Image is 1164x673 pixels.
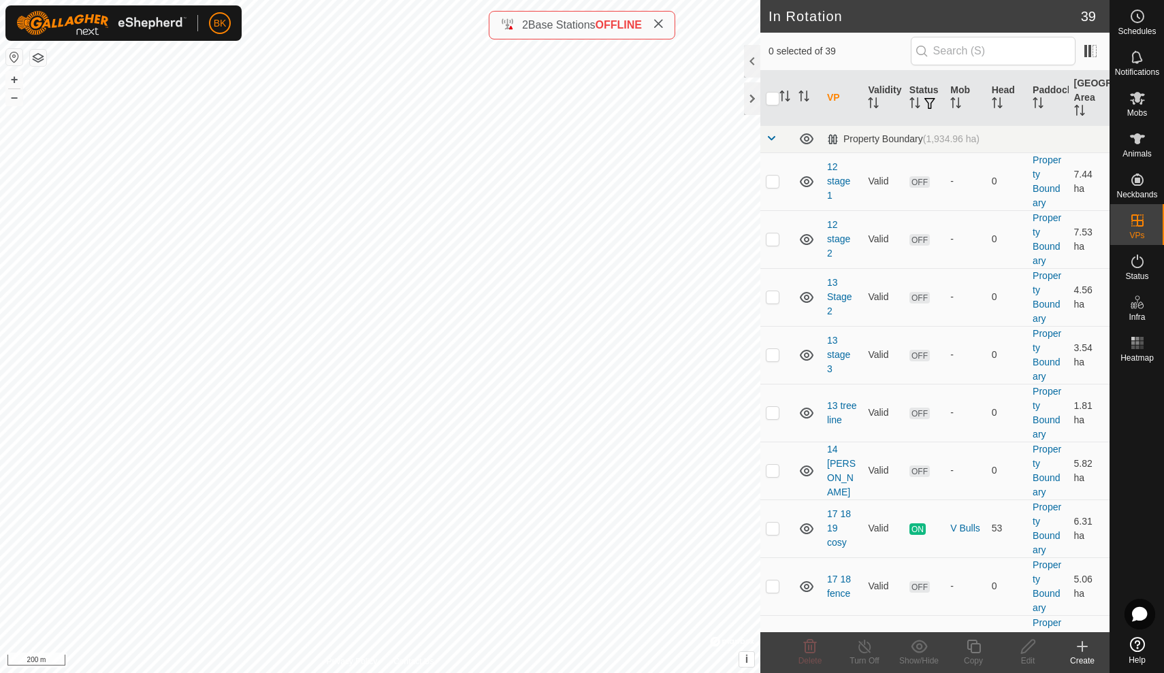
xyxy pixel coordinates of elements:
[1129,231,1144,240] span: VPs
[1069,557,1110,615] td: 5.06 ha
[1069,326,1110,384] td: 3.54 ha
[522,19,528,31] span: 2
[827,277,852,316] a: 13 Stage 2
[909,523,926,535] span: ON
[1069,152,1110,210] td: 7.44 ha
[1033,386,1061,440] a: Property Boundary
[1069,384,1110,442] td: 1.81 ha
[945,71,986,126] th: Mob
[986,152,1027,210] td: 0
[16,11,187,35] img: Gallagher Logo
[950,99,961,110] p-sorticon: Activate to sort
[950,463,980,478] div: -
[950,406,980,420] div: -
[1055,655,1110,667] div: Create
[1120,354,1154,362] span: Heatmap
[827,508,851,548] a: 17 18 19 cosy
[986,71,1027,126] th: Head
[1033,99,1044,110] p-sorticon: Activate to sort
[779,93,790,103] p-sorticon: Activate to sort
[950,290,980,304] div: -
[868,99,879,110] p-sorticon: Activate to sort
[862,71,903,126] th: Validity
[986,384,1027,442] td: 0
[986,499,1027,557] td: 53
[1129,313,1145,321] span: Infra
[1074,107,1085,118] p-sorticon: Activate to sort
[909,99,920,110] p-sorticon: Activate to sort
[6,71,22,88] button: +
[950,174,980,188] div: -
[6,89,22,105] button: –
[909,465,930,477] span: OFF
[1069,71,1110,126] th: [GEOGRAPHIC_DATA] Area
[739,652,754,667] button: i
[827,335,850,374] a: 13 stage 3
[827,133,980,145] div: Property Boundary
[862,442,903,499] td: Valid
[909,581,930,593] span: OFF
[798,93,809,103] p-sorticon: Activate to sort
[909,234,930,246] span: OFF
[798,656,822,666] span: Delete
[862,499,903,557] td: Valid
[909,292,930,303] span: OFF
[909,176,930,188] span: OFF
[1001,655,1055,667] div: Edit
[1033,617,1061,671] a: Property Boundary
[827,444,856,497] a: 14 [PERSON_NAME]
[837,655,892,667] div: Turn Off
[596,19,642,31] span: OFFLINE
[1069,268,1110,326] td: 4.56 ha
[986,615,1027,673] td: 0
[822,71,862,126] th: VP
[950,348,980,362] div: -
[1069,210,1110,268] td: 7.53 ha
[862,152,903,210] td: Valid
[986,268,1027,326] td: 0
[904,71,945,126] th: Status
[986,210,1027,268] td: 0
[6,49,22,65] button: Reset Map
[827,400,857,425] a: 13 tree line
[946,655,1001,667] div: Copy
[862,557,903,615] td: Valid
[1115,68,1159,76] span: Notifications
[950,579,980,593] div: -
[1033,559,1061,613] a: Property Boundary
[1033,444,1061,497] a: Property Boundary
[1033,212,1061,266] a: Property Boundary
[1116,191,1157,199] span: Neckbands
[1122,150,1152,158] span: Animals
[862,210,903,268] td: Valid
[1127,109,1147,117] span: Mobs
[326,655,377,668] a: Privacy Policy
[827,631,851,657] a: 17 19 trees
[1033,502,1061,555] a: Property Boundary
[1069,442,1110,499] td: 5.82 ha
[862,384,903,442] td: Valid
[1081,6,1096,27] span: 39
[909,350,930,361] span: OFF
[862,268,903,326] td: Valid
[1069,499,1110,557] td: 6.31 ha
[1125,272,1148,280] span: Status
[1027,71,1068,126] th: Paddock
[827,219,850,259] a: 12 stage 2
[528,19,596,31] span: Base Stations
[911,37,1076,65] input: Search (S)
[950,521,980,536] div: V Bulls
[827,574,851,599] a: 17 18 fence
[1118,27,1156,35] span: Schedules
[1069,615,1110,673] td: 4.8 ha
[992,99,1003,110] p-sorticon: Activate to sort
[1033,154,1061,208] a: Property Boundary
[1033,270,1061,324] a: Property Boundary
[909,408,930,419] span: OFF
[1110,631,1164,670] a: Help
[827,161,850,201] a: 12 stage 1
[769,44,911,59] span: 0 selected of 39
[1033,328,1061,382] a: Property Boundary
[950,232,980,246] div: -
[30,50,46,66] button: Map Layers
